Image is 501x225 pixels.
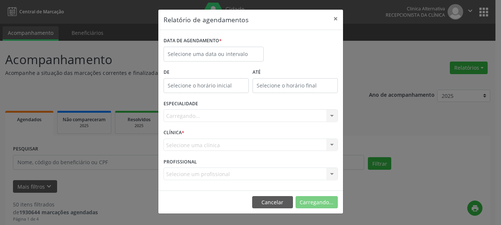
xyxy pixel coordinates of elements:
input: Selecione o horário inicial [164,78,249,93]
label: DATA DE AGENDAMENTO [164,35,222,47]
h5: Relatório de agendamentos [164,15,248,24]
button: Cancelar [252,196,293,209]
label: De [164,67,249,78]
input: Selecione o horário final [253,78,338,93]
label: ESPECIALIDADE [164,98,198,110]
label: PROFISSIONAL [164,156,197,168]
button: Carregando... [296,196,338,209]
label: CLÍNICA [164,127,184,139]
label: ATÉ [253,67,338,78]
input: Selecione uma data ou intervalo [164,47,264,62]
button: Close [328,10,343,28]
